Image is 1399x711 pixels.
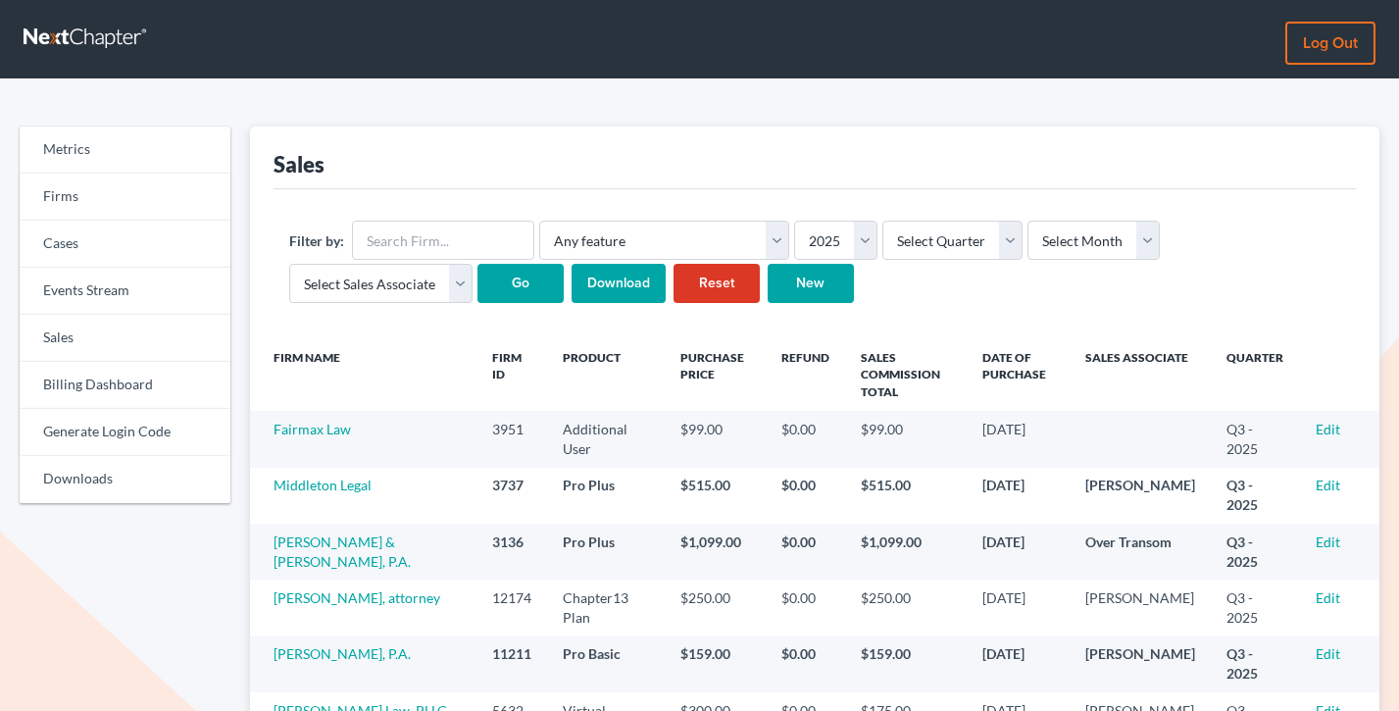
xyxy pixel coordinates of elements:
[476,468,548,524] td: 3737
[845,468,968,524] td: $515.00
[1316,589,1340,606] a: Edit
[1070,468,1211,524] td: [PERSON_NAME]
[1211,338,1300,411] th: Quarter
[766,468,845,524] td: $0.00
[1316,645,1340,662] a: Edit
[766,524,845,580] td: $0.00
[967,468,1070,524] td: [DATE]
[967,524,1070,580] td: [DATE]
[547,468,665,524] td: Pro Plus
[274,645,411,662] a: [PERSON_NAME], P.A.
[20,409,230,456] a: Generate Login Code
[547,580,665,635] td: Chapter13 Plan
[1211,468,1300,524] td: Q3 - 2025
[20,362,230,409] a: Billing Dashboard
[845,636,968,692] td: $159.00
[665,636,766,692] td: $159.00
[274,589,440,606] a: [PERSON_NAME], attorney
[1070,636,1211,692] td: [PERSON_NAME]
[1070,338,1211,411] th: Sales Associate
[20,127,230,174] a: Metrics
[547,411,665,467] td: Additional User
[766,580,845,635] td: $0.00
[289,230,344,251] label: Filter by:
[1070,524,1211,580] td: Over Transom
[476,411,548,467] td: 3951
[1316,477,1340,493] a: Edit
[20,268,230,315] a: Events Stream
[665,524,766,580] td: $1,099.00
[766,411,845,467] td: $0.00
[547,636,665,692] td: Pro Basic
[766,636,845,692] td: $0.00
[274,421,351,437] a: Fairmax Law
[1316,421,1340,437] a: Edit
[274,533,411,570] a: [PERSON_NAME] & [PERSON_NAME], P.A.
[20,221,230,268] a: Cases
[250,338,476,411] th: Firm Name
[845,338,968,411] th: Sales Commission Total
[547,524,665,580] td: Pro Plus
[1211,524,1300,580] td: Q3 - 2025
[476,338,548,411] th: Firm ID
[274,477,372,493] a: Middleton Legal
[665,468,766,524] td: $515.00
[845,524,968,580] td: $1,099.00
[1316,533,1340,550] a: Edit
[766,338,845,411] th: Refund
[768,264,854,303] a: New
[1211,411,1300,467] td: Q3 - 2025
[665,580,766,635] td: $250.00
[1285,22,1375,65] a: Log out
[967,636,1070,692] td: [DATE]
[665,411,766,467] td: $99.00
[572,264,666,303] input: Download
[20,456,230,503] a: Downloads
[20,174,230,221] a: Firms
[967,411,1070,467] td: [DATE]
[967,580,1070,635] td: [DATE]
[352,221,534,260] input: Search Firm...
[674,264,760,303] a: Reset
[20,315,230,362] a: Sales
[476,636,548,692] td: 11211
[1070,580,1211,635] td: [PERSON_NAME]
[845,411,968,467] td: $99.00
[476,524,548,580] td: 3136
[477,264,564,303] input: Go
[274,150,325,178] div: Sales
[665,338,766,411] th: Purchase Price
[967,338,1070,411] th: Date of Purchase
[1211,636,1300,692] td: Q3 - 2025
[1211,580,1300,635] td: Q3 - 2025
[476,580,548,635] td: 12174
[547,338,665,411] th: Product
[845,580,968,635] td: $250.00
